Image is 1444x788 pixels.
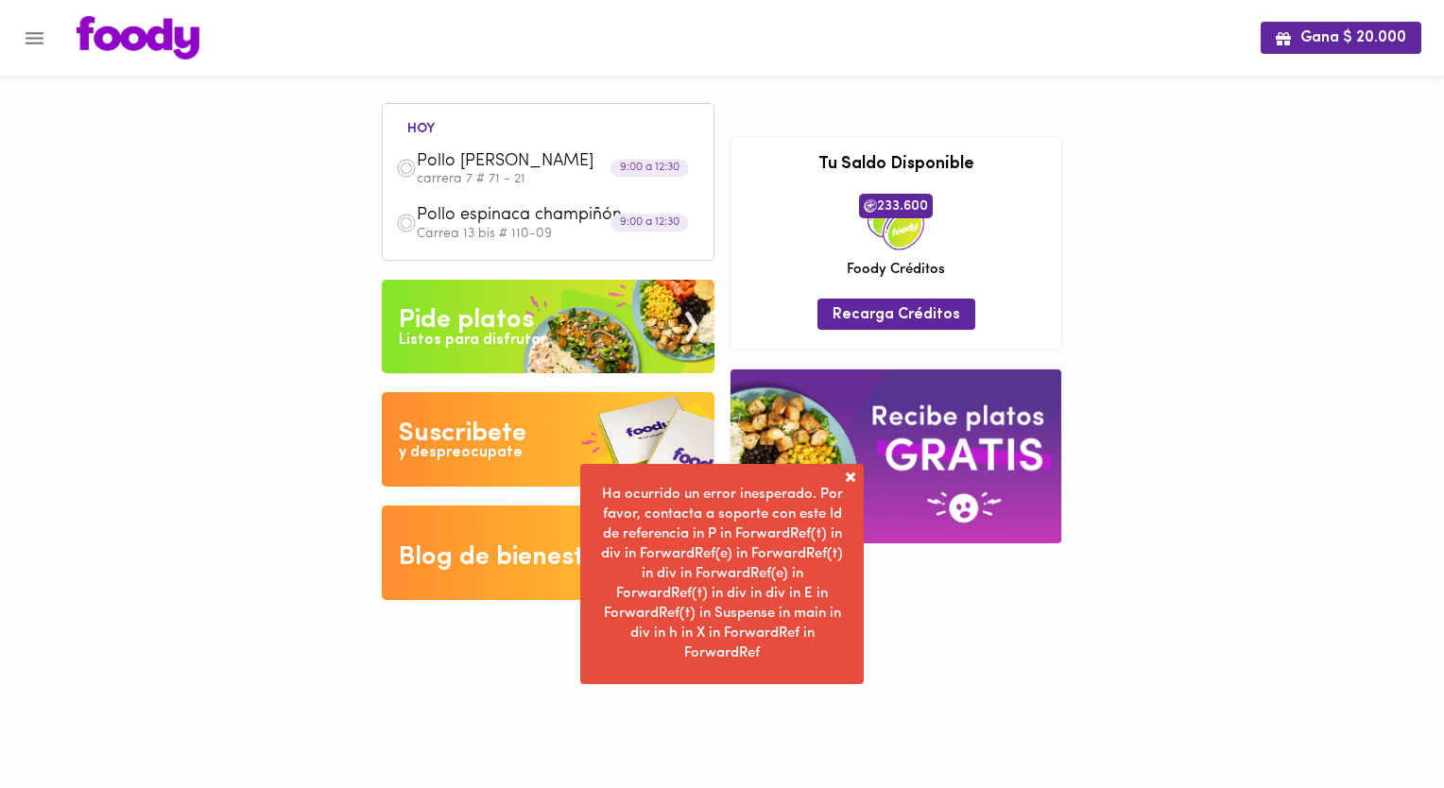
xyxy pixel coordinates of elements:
img: dish.png [396,158,417,179]
div: Pide platos [399,301,534,339]
span: Pollo [PERSON_NAME] [417,151,634,173]
img: Blog de bienestar [382,505,714,600]
div: y despreocupate [399,442,523,464]
span: Pollo espinaca champiñón [417,205,634,227]
span: Ha ocurrido un error inesperado. Por favor, contacta a soporte con este Id de referencia in P in ... [601,488,843,660]
div: Listos para disfrutar [399,330,546,351]
img: dish.png [396,213,417,233]
img: foody-creditos.png [864,199,877,213]
button: Menu [11,15,58,61]
img: Disfruta bajar de peso [382,392,714,487]
div: 9:00 a 12:30 [610,160,689,178]
iframe: Messagebird Livechat Widget [1334,678,1425,769]
div: Suscribete [399,415,526,453]
span: Gana $ 20.000 [1276,29,1406,47]
p: carrera 7 # 71 - 21 [417,173,700,186]
span: Foody Créditos [847,260,945,280]
span: 233.600 [859,194,933,218]
p: Carrea 13 bis # 110-09 [417,228,700,241]
div: Blog de bienestar [399,539,611,576]
img: logo.png [77,16,199,60]
div: 9:00 a 12:30 [610,214,689,231]
button: Recarga Créditos [817,299,975,330]
img: credits-package.png [868,194,924,250]
img: Pide un Platos [382,280,714,374]
h3: Tu Saldo Disponible [745,156,1047,175]
li: hoy [392,118,450,136]
button: Gana $ 20.000 [1261,22,1421,53]
span: Recarga Créditos [833,306,960,324]
img: referral-banner.png [731,369,1061,542]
